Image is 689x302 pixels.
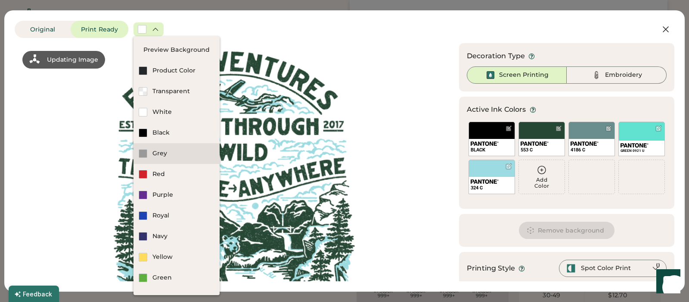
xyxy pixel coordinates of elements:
[152,211,214,220] div: Royal
[621,148,663,153] div: GREEN 0921 U
[471,185,513,191] div: 324 C
[571,142,599,146] img: 1024px-Pantone_logo.svg.png
[467,51,525,61] div: Decoration Type
[71,21,128,38] button: Print Ready
[15,21,71,38] button: Original
[152,129,214,137] div: Black
[621,143,649,148] img: 1024px-Pantone_logo.svg.png
[519,222,615,239] button: Remove background
[467,104,526,115] div: Active Ink Colors
[152,149,214,158] div: Grey
[467,263,515,274] div: Printing Style
[152,66,214,75] div: Product Color
[471,179,499,184] img: 1024px-Pantone_logo.svg.png
[648,263,685,300] iframe: Front Chat
[605,71,642,79] div: Embroidery
[152,170,214,179] div: Red
[521,147,563,153] div: 553 C
[133,46,220,54] div: Preview Background
[152,108,214,116] div: White
[471,147,513,153] div: BLACK
[152,191,214,199] div: Purple
[521,142,549,146] img: 1024px-Pantone_logo.svg.png
[571,147,613,153] div: 4186 C
[152,253,214,261] div: Yellow
[581,264,631,273] div: Spot Color Print
[591,70,602,80] img: Thread%20-%20Unselected.svg
[566,264,576,273] img: spot-color-green.svg
[519,177,565,189] div: Add Color
[499,71,549,79] div: Screen Printing
[485,70,496,80] img: Ink%20-%20Selected.svg
[152,87,214,96] div: Transparent
[471,142,499,146] img: 1024px-Pantone_logo.svg.png
[152,274,214,282] div: Green
[152,232,214,241] div: Navy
